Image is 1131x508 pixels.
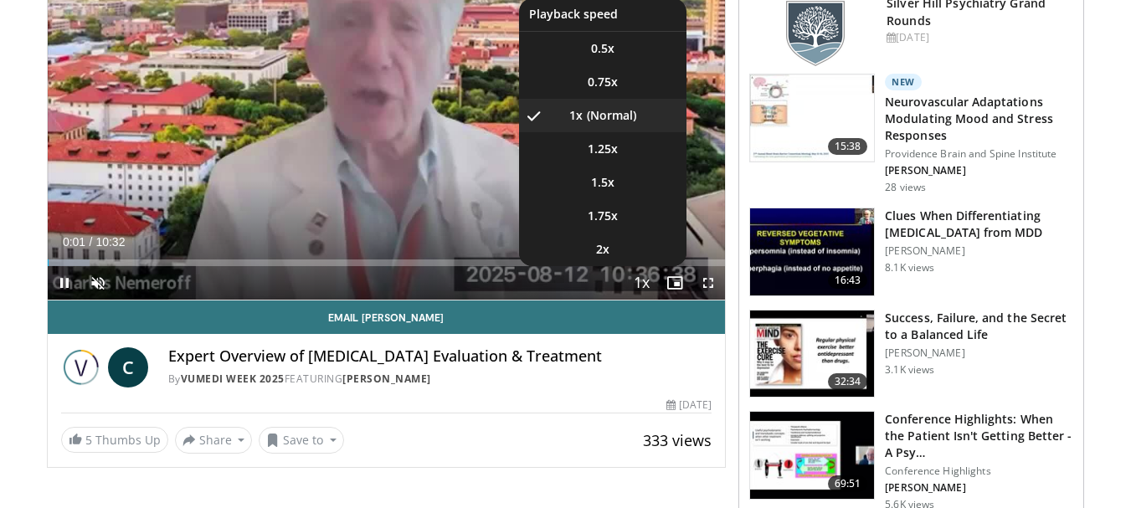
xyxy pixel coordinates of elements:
img: 7307c1c9-cd96-462b-8187-bd7a74dc6cb1.150x105_q85_crop-smart_upscale.jpg [750,310,874,398]
h4: Expert Overview of [MEDICAL_DATA] Evaluation & Treatment [168,347,712,366]
img: 4362ec9e-0993-4580-bfd4-8e18d57e1d49.150x105_q85_crop-smart_upscale.jpg [750,412,874,499]
span: 10:32 [95,235,125,249]
button: Share [175,427,253,454]
span: 16:43 [828,272,868,289]
button: Enable picture-in-picture mode [658,266,691,300]
span: 15:38 [828,138,868,155]
div: By FEATURING [168,372,712,387]
a: Email [PERSON_NAME] [48,300,726,334]
span: 1.25x [588,141,618,157]
div: Progress Bar [48,259,726,266]
a: C [108,347,148,387]
span: / [90,235,93,249]
img: a6520382-d332-4ed3-9891-ee688fa49237.150x105_q85_crop-smart_upscale.jpg [750,208,874,295]
a: 5 Thumbs Up [61,427,168,453]
button: Pause [48,266,81,300]
p: [PERSON_NAME] [885,481,1073,495]
h3: Conference Highlights: When the Patient Isn't Getting Better - A Psy… [885,411,1073,461]
h3: Success, Failure, and the Secret to a Balanced Life [885,310,1073,343]
p: Conference Highlights [885,464,1073,478]
span: 0.75x [588,74,618,90]
p: [PERSON_NAME] [885,244,1073,258]
span: 2x [596,241,609,258]
p: New [885,74,922,90]
p: Providence Brain and Spine Institute [885,147,1073,161]
span: 1x [569,107,583,124]
button: Fullscreen [691,266,725,300]
span: 1.5x [591,174,614,191]
a: 15:38 New Neurovascular Adaptations Modulating Mood and Stress Responses Providence Brain and Spi... [749,74,1073,194]
a: Vumedi Week 2025 [181,372,285,386]
button: Unmute [81,266,115,300]
span: 333 views [643,430,712,450]
span: 32:34 [828,373,868,390]
button: Playback Rate [625,266,658,300]
span: 0.5x [591,40,614,57]
span: 1.75x [588,208,618,224]
p: 3.1K views [885,363,934,377]
p: [PERSON_NAME] [885,164,1073,177]
a: 16:43 Clues When Differentiating [MEDICAL_DATA] from MDD [PERSON_NAME] 8.1K views [749,208,1073,296]
div: [DATE] [666,398,712,413]
a: [PERSON_NAME] [342,372,431,386]
p: [PERSON_NAME] [885,346,1073,360]
h3: Clues When Differentiating [MEDICAL_DATA] from MDD [885,208,1073,241]
img: Vumedi Week 2025 [61,347,101,387]
img: 4562edde-ec7e-4758-8328-0659f7ef333d.150x105_q85_crop-smart_upscale.jpg [750,74,874,162]
button: Save to [259,427,344,454]
span: 0:01 [63,235,85,249]
div: [DATE] [887,30,1070,45]
span: 5 [85,432,92,448]
a: 32:34 Success, Failure, and the Secret to a Balanced Life [PERSON_NAME] 3.1K views [749,310,1073,398]
p: 8.1K views [885,261,934,275]
span: 69:51 [828,475,868,492]
p: 28 views [885,181,926,194]
h3: Neurovascular Adaptations Modulating Mood and Stress Responses [885,94,1073,144]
